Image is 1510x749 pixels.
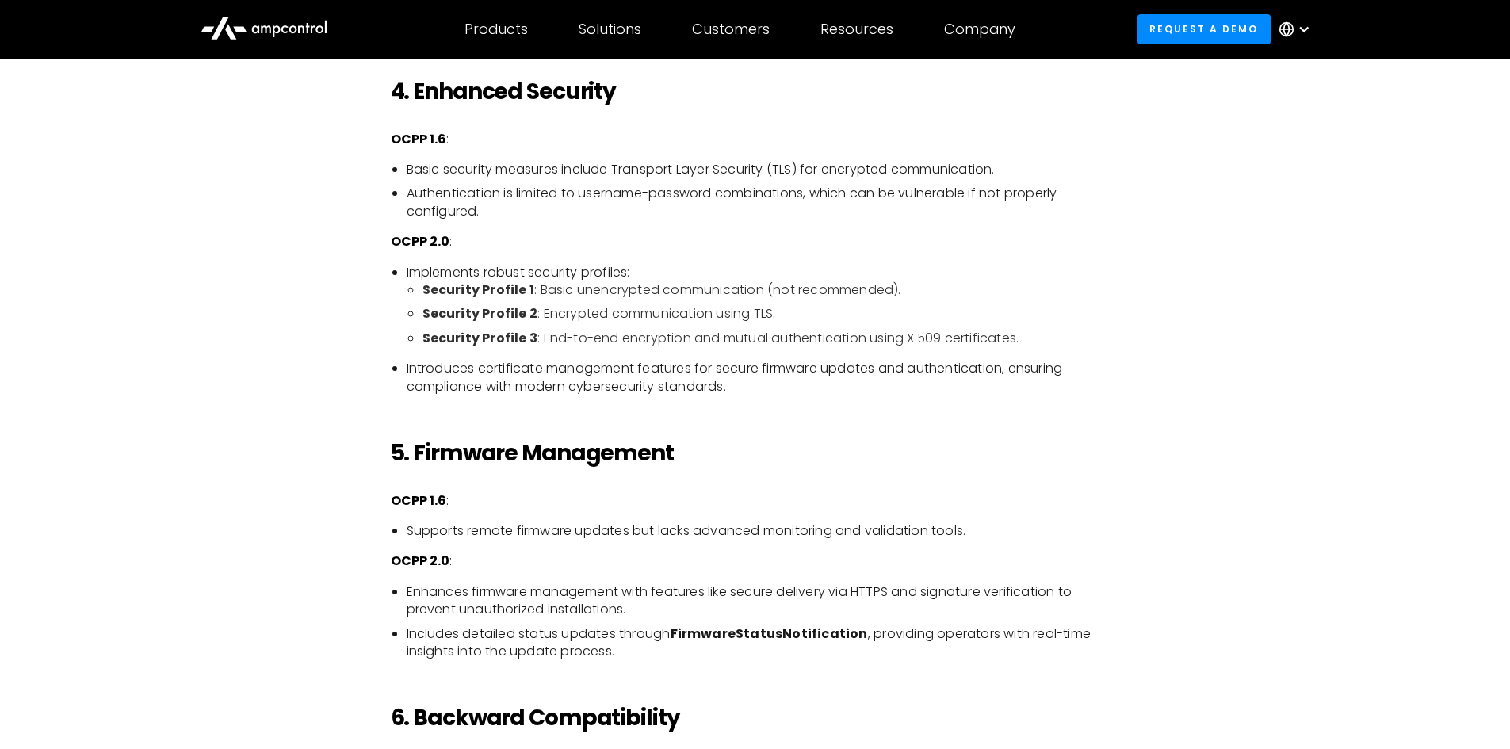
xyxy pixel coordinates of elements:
li: Authentication is limited to username-password combinations, which can be vulnerable if not prope... [407,185,1120,220]
li: Enhances firmware management with features like secure delivery via HTTPS and signature verificat... [407,583,1120,619]
div: Customers [692,21,770,38]
a: Request a demo [1137,14,1271,44]
div: Resources [820,21,893,38]
div: Company [944,21,1015,38]
li: Includes detailed status updates through , providing operators with real-time insights into the u... [407,625,1120,661]
strong: OCPP 2.0 [391,552,449,570]
div: Products [464,21,528,38]
li: Supports remote firmware updates but lacks advanced monitoring and validation tools. [407,522,1120,540]
p: : [391,131,1120,148]
div: Solutions [579,21,641,38]
strong: FirmwareStatusNotification [671,625,868,643]
strong: OCPP 1.6 [391,491,446,510]
strong: 6. Backward Compatibility [391,702,680,733]
li: Implements robust security profiles: [407,264,1120,348]
p: : [391,552,1120,570]
p: : [391,492,1120,510]
strong: 4. Enhanced Security [391,76,617,107]
strong: 5. Firmware Management [391,438,674,468]
strong: Security Profile 3 [422,329,538,347]
strong: OCPP 2.0 [391,232,449,250]
li: : Basic unencrypted communication (not recommended). [422,281,1120,299]
li: Basic security measures include Transport Layer Security (TLS) for encrypted communication. [407,161,1120,178]
li: Introduces certificate management features for secure firmware updates and authentication, ensuri... [407,360,1120,396]
strong: OCPP 1.6 [391,130,446,148]
strong: Security Profile 1 [422,281,535,299]
li: : End-to-end encryption and mutual authentication using X.509 certificates. [422,330,1120,347]
strong: Security Profile 2 [422,304,538,323]
p: : [391,233,1120,250]
li: : Encrypted communication using TLS. [422,305,1120,323]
